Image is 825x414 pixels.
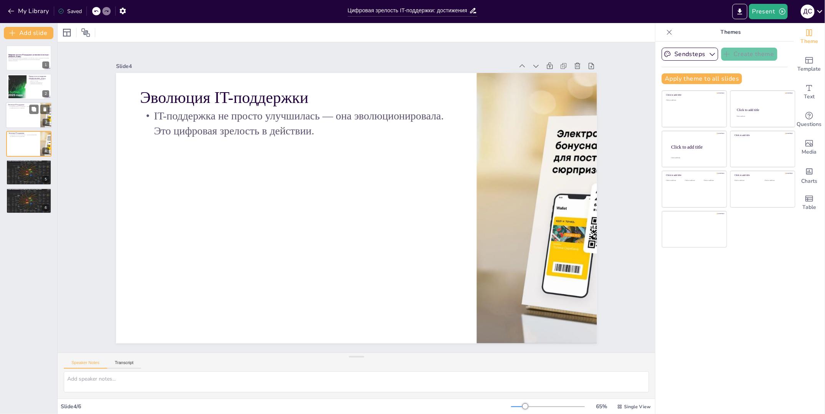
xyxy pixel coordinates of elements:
[8,161,49,163] p: Ожидания пользователей
[6,45,51,71] div: 1
[42,147,49,154] div: 4
[662,73,742,84] button: Apply theme to all slides
[8,60,49,62] p: Generated with [URL]
[735,134,790,137] div: Click to add title
[58,8,82,15] div: Saved
[150,65,463,119] p: Эволюция IT-поддержки
[29,81,49,83] p: Повышение соблюдения SLA
[61,403,511,410] div: Slide 4 / 6
[6,188,51,214] div: 6
[29,75,49,79] p: Прежде и после внедрения [DEMOGRAPHIC_DATA]
[721,48,777,61] button: Create theme
[81,28,90,37] span: Position
[798,65,821,73] span: Template
[8,192,49,194] p: Как быстро, по вашему мнению, пользователи ожидают ответа от IT? Используйте опрос в Sendsteps дл...
[107,360,141,369] button: Transcript
[4,27,53,39] button: Add slide
[794,134,825,161] div: Add images, graphics, shapes or video
[42,90,49,97] div: 2
[794,106,825,134] div: Get real-time input from your audience
[794,189,825,217] div: Add a table
[43,119,50,126] div: 3
[765,180,789,182] div: Click to add text
[42,204,49,211] div: 6
[801,5,815,18] div: Д С
[8,132,38,134] p: Эволюция IT-поддержки
[735,180,759,182] div: Click to add text
[737,108,788,112] div: Click to add title
[8,189,49,192] p: Ожидания пользователей
[6,5,52,17] button: My Library
[801,177,817,185] span: Charts
[64,360,107,369] button: Speaker Notes
[624,404,651,410] span: Single View
[29,104,38,114] button: Duplicate Slide
[8,163,49,166] p: Как быстро, по вашему мнению, пользователи ожидают ответа от IT? Используйте опрос в Sendsteps дл...
[801,4,815,19] button: Д С
[131,38,527,87] div: Slide 4
[348,5,470,16] input: Insert title
[8,106,38,108] p: IT-поддержка не просто улучшилась — она эволюционировала. Это цифровая зрелость в действии.
[666,94,721,96] div: Click to add title
[794,51,825,78] div: Add ready made slides
[737,116,788,117] div: Click to add text
[29,83,49,84] p: Снижение ручной нагрузки
[42,61,49,68] div: 1
[147,86,461,149] p: IT-поддержка не просто улучшилась — она эволюционировала. Это цифровая зрелость в действии.
[666,99,721,101] div: Click to add text
[8,54,49,58] strong: Цифровая зрелость IT-поддержки: достижения за полгода с [PERSON_NAME]
[797,120,822,129] span: Questions
[40,104,50,114] button: Delete Slide
[42,176,49,183] div: 5
[749,4,787,19] button: Present
[800,37,818,46] span: Theme
[794,161,825,189] div: Add charts and graphs
[6,74,51,99] div: 2
[6,102,52,128] div: 3
[666,174,721,177] div: Click to add title
[8,103,38,106] p: Эволюция IT-поддержки
[802,203,816,212] span: Table
[671,157,720,158] div: Click to add body
[704,180,721,182] div: Click to add text
[676,23,786,41] p: Themes
[662,48,718,61] button: Sendsteps
[6,131,51,156] div: 4
[732,4,747,19] button: Export to PowerPoint
[61,26,73,39] div: Layout
[802,148,817,156] span: Media
[735,174,790,177] div: Click to add title
[593,403,611,410] div: 65 %
[29,79,49,81] p: Сравнение до и после внедрения [PERSON_NAME]
[666,180,684,182] div: Click to add text
[8,58,49,60] p: Как [PERSON_NAME] сделал IT-поддержку в 5 раз быстрее и умнее. Результаты за 6 месяцев: скорость,...
[794,23,825,51] div: Change the overall theme
[6,160,51,185] div: 5
[804,93,815,101] span: Text
[794,78,825,106] div: Add text boxes
[671,144,720,149] div: Click to add title
[685,180,702,182] div: Click to add text
[8,134,38,137] p: IT-поддержка не просто улучшилась — она эволюционировала. Это цифровая зрелость в действии.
